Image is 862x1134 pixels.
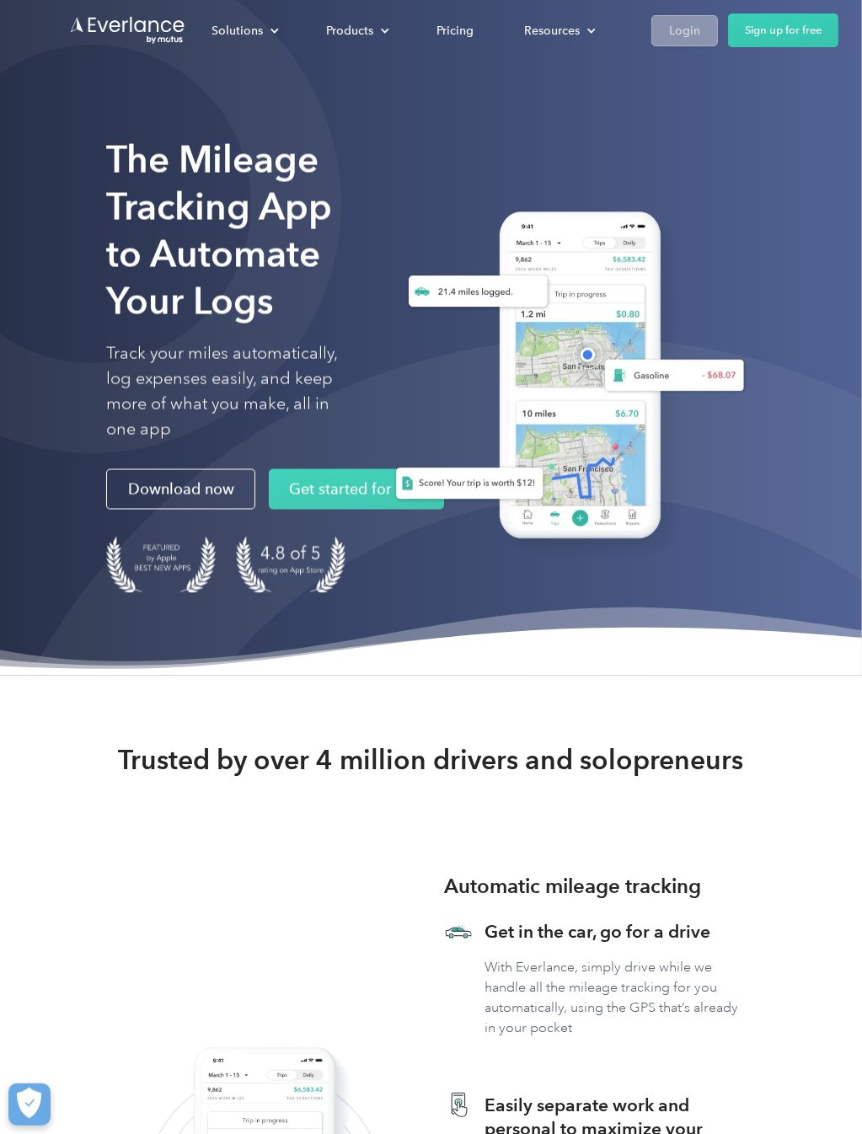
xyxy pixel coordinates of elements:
div: Resources [507,16,609,45]
div: Pricing [436,20,474,41]
strong: Trusted by over 4 million drivers and solopreneurs [119,743,744,777]
div: Products [309,16,403,45]
div: Resources [524,20,580,41]
p: Track your miles automatically, log expenses easily, and keep more of what you make, all in one app [106,341,345,442]
img: Badge for Featured by Apple Best New Apps [106,537,216,593]
a: Sign up for free [728,13,838,47]
a: Pricing [420,16,490,45]
img: Everlance, mileage tracker app, expense tracking app [372,197,756,561]
h3: Get in the car, go for a drive [485,920,752,944]
div: Login [669,20,700,41]
a: Login [651,15,718,46]
div: Solutions [195,16,292,45]
h3: Automatic mileage tracking [445,871,702,901]
div: Products [326,20,373,41]
p: With Everlance, simply drive while we handle all the mileage tracking for you automatically, usin... [485,957,752,1038]
a: Go to homepage [69,15,186,45]
div: Solutions [211,20,263,41]
a: Download now [106,469,255,510]
button: Cookies Settings [8,1083,51,1126]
